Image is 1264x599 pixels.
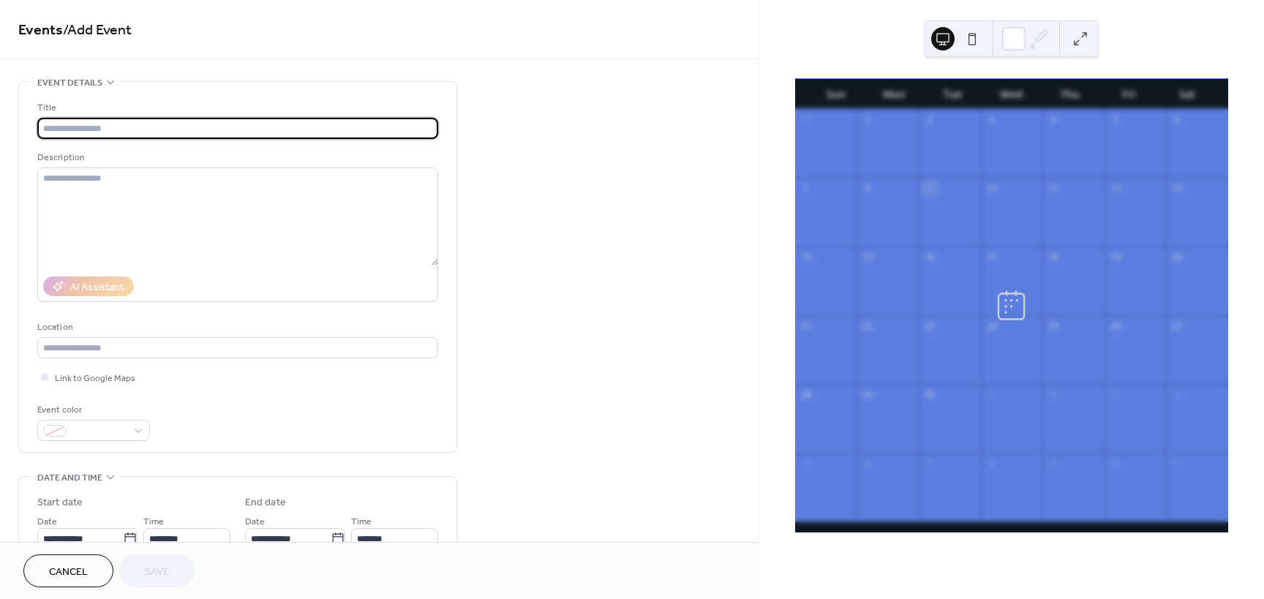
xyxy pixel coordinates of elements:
[55,371,135,386] span: Link to Google Maps
[1099,79,1158,109] div: Fri
[37,150,435,165] div: Description
[1041,79,1099,109] div: Thu
[1047,320,1060,333] div: 25
[351,514,372,530] span: Time
[1171,114,1184,127] div: 6
[1047,458,1060,470] div: 9
[800,458,812,470] div: 5
[800,320,812,333] div: 21
[1047,389,1060,402] div: 2
[862,252,874,264] div: 15
[924,389,936,402] div: 30
[985,458,998,470] div: 8
[1109,114,1121,127] div: 5
[37,320,435,335] div: Location
[985,320,998,333] div: 24
[985,389,998,402] div: 1
[1109,389,1121,402] div: 3
[865,79,924,109] div: Mon
[49,565,88,580] span: Cancel
[924,114,936,127] div: 2
[924,183,936,195] div: 9
[37,495,83,511] div: Start date
[23,554,113,587] button: Cancel
[924,320,936,333] div: 23
[800,252,812,264] div: 14
[800,183,812,195] div: 7
[862,320,874,333] div: 22
[1047,183,1060,195] div: 11
[37,470,102,486] span: Date and time
[1109,183,1121,195] div: 12
[1109,458,1121,470] div: 10
[37,402,147,418] div: Event color
[1171,458,1184,470] div: 11
[985,252,998,264] div: 17
[1171,183,1184,195] div: 13
[862,458,874,470] div: 6
[807,79,865,109] div: Sun
[37,75,102,91] span: Event details
[862,183,874,195] div: 8
[18,16,63,45] a: Events
[63,16,132,45] span: / Add Event
[1171,320,1184,333] div: 27
[982,79,1041,109] div: Wed
[1109,252,1121,264] div: 19
[37,100,435,116] div: Title
[800,389,812,402] div: 28
[924,79,982,109] div: Tue
[245,514,265,530] span: Date
[1047,114,1060,127] div: 4
[245,495,286,511] div: End date
[143,514,164,530] span: Time
[1047,252,1060,264] div: 18
[1171,252,1184,264] div: 20
[37,514,57,530] span: Date
[924,252,936,264] div: 16
[800,114,812,127] div: 31
[862,389,874,402] div: 29
[862,114,874,127] div: 1
[985,183,998,195] div: 10
[1109,320,1121,333] div: 26
[1171,389,1184,402] div: 4
[1158,79,1216,109] div: Sat
[924,458,936,470] div: 7
[985,114,998,127] div: 3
